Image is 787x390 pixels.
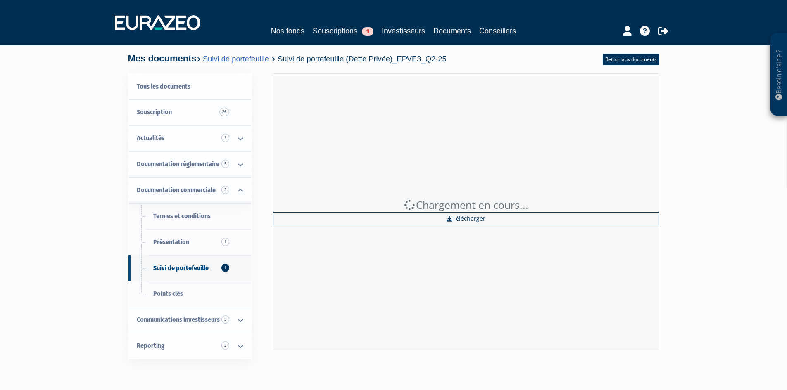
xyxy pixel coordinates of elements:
img: 1732889491-logotype_eurazeo_blanc_rvb.png [115,15,200,30]
span: 1 [362,27,373,36]
a: Suivi de portefeuille [203,54,269,63]
span: 3 [221,134,229,142]
a: Documentation commerciale 2 [128,177,252,203]
a: Télécharger [273,212,659,225]
a: Suivi de portefeuille1 [128,255,252,281]
h4: Mes documents [128,54,447,64]
span: 2 [221,186,229,194]
a: Actualités 3 [128,125,252,151]
span: Termes et conditions [153,212,211,220]
span: Points clés [153,290,183,298]
a: Souscription26 [128,99,252,125]
p: Besoin d'aide ? [774,38,784,112]
span: Actualités [137,134,164,142]
a: Documents [433,25,471,37]
span: 3 [221,341,229,350]
span: Documentation règlementaire [137,160,219,168]
span: 5 [221,160,229,168]
span: Souscription [137,108,172,116]
div: Chargement en cours... [273,198,659,213]
span: 5 [221,315,229,324]
span: 1 [221,264,229,272]
a: Conseillers [479,25,516,37]
a: Tous les documents [128,74,252,100]
a: Présentation1 [128,229,252,255]
span: Reporting [137,342,164,350]
a: Communications investisseurs 5 [128,307,252,333]
a: Points clés [128,281,252,307]
a: Documentation règlementaire 5 [128,151,252,177]
a: Investisseurs [382,25,425,37]
span: 26 [219,108,229,116]
span: Présentation [153,238,189,246]
span: Documentation commerciale [137,186,216,194]
a: Retour aux documents [603,54,659,65]
span: 1 [221,238,229,246]
a: Reporting 3 [128,333,252,359]
span: Communications investisseurs [137,316,220,324]
a: Nos fonds [271,25,304,37]
span: Suivi de portefeuille (Dette Privée)_EPVE3_Q2-25 [278,54,447,63]
a: Termes et conditions [128,203,252,229]
a: Souscriptions1 [313,25,373,37]
span: Suivi de portefeuille [153,264,209,272]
